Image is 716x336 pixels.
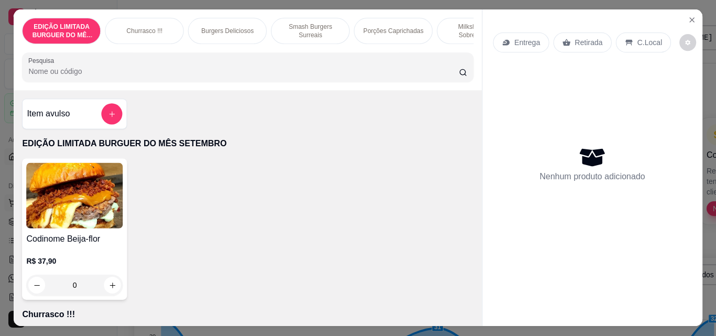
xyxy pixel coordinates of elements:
[280,23,341,40] p: Smash Burgers Surreais
[22,309,473,321] p: Churrasco !!!
[363,27,424,36] p: Porções Caprichadas
[514,38,540,48] p: Entrega
[539,170,645,183] p: Nenhum produto adicionado
[27,108,70,121] h4: Item avulso
[679,35,696,51] button: decrease-product-quantity
[637,38,663,48] p: C.Local
[22,138,473,150] p: EDIÇÃO LIMITADA BURGUER DO MÊS SETEMBRO
[446,23,507,40] p: Milkshakes e Sobremesas
[26,256,123,267] p: R$ 37,90
[31,23,92,40] p: EDIÇÃO LIMITADA BURGUER DO MÊS SETEMBRO
[26,233,123,245] h4: Codinome Beija-flor
[574,38,602,48] p: Retirada
[101,104,122,125] button: add-separate-item
[28,67,459,77] input: Pesquisa
[126,27,162,36] p: Churrasco !!!
[28,57,58,66] label: Pesquisa
[684,12,700,29] button: Close
[26,163,123,229] img: product-image
[201,27,254,36] p: Burgers Deliciosos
